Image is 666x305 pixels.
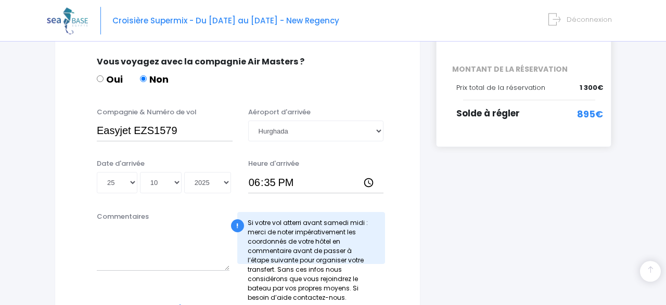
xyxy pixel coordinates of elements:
[577,107,603,121] span: 895€
[580,83,603,93] span: 1 300€
[567,15,612,24] span: Déconnexion
[140,75,147,82] input: Non
[248,107,311,117] label: Aéroport d'arrivée
[97,72,123,86] label: Oui
[97,107,197,117] label: Compagnie & Numéro de vol
[97,158,145,169] label: Date d'arrivée
[97,75,104,82] input: Oui
[97,211,149,222] label: Commentaires
[456,83,545,92] span: Prix total de la réservation
[97,56,304,68] span: Vous voyagez avec la compagnie Air Masters ?
[140,72,169,86] label: Non
[112,15,339,26] span: Croisière Supermix - Du [DATE] au [DATE] - New Regency
[456,107,520,120] span: Solde à régler
[444,64,603,75] span: MONTANT DE LA RÉSERVATION
[231,219,244,232] div: !
[237,212,386,264] div: Si votre vol atterri avant samedi midi : merci de noter impérativement les coordonnés de votre hô...
[248,158,299,169] label: Heure d'arrivée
